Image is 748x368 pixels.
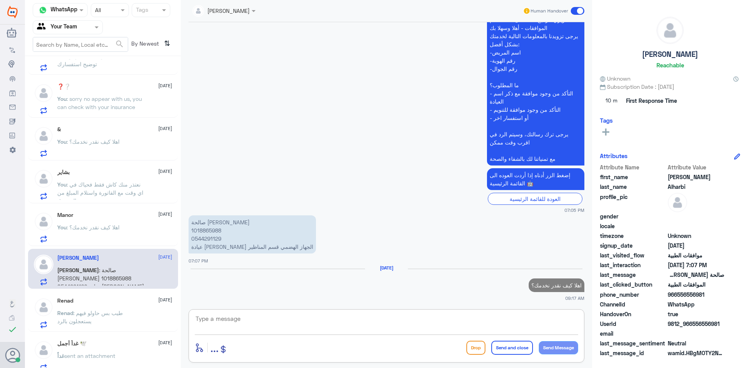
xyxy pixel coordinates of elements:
h6: [DATE] [365,265,408,271]
span: last_interaction [600,261,666,269]
span: You [57,138,67,145]
span: ChannelId [600,300,666,308]
p: 18/8/2025, 7:07 PM [189,215,316,254]
span: Human Handover [531,7,568,14]
span: 2025-08-18T16:05:23.856Z [668,241,724,250]
span: : اهلا كيف نقدر نخدمك؟ [67,224,120,231]
span: first_name [600,173,666,181]
img: defaultAdmin.png [34,126,53,146]
span: null [668,329,724,338]
p: 18/8/2025, 7:05 PM [487,168,584,190]
span: 07:07 PM [189,258,208,263]
span: last_visited_flow [600,251,666,259]
span: UserId [600,320,666,328]
span: phone_number [600,291,666,299]
span: locale [600,222,666,230]
span: true [668,310,724,318]
span: [DATE] [158,296,172,303]
span: 2 [668,300,724,308]
span: : طيب بس حاولو فيهم يستعجلون بالرد [57,310,123,324]
span: last_message_sentiment [600,339,666,347]
span: Saleh [668,173,724,181]
span: Renad [57,310,73,316]
span: [DATE] [158,168,172,175]
span: [DATE] [158,125,172,132]
img: Widebot Logo [7,6,18,18]
h5: Manor [57,212,73,218]
h6: Tags [600,117,613,124]
span: wamid.HBgMOTY2NTU2NTU2OTgxFQIAEhgUM0E0MERCQTEwNzI3N0M3MzUwQjcA [668,349,724,357]
h5: Renad [57,298,73,304]
span: Subscription Date : [DATE] [600,83,740,91]
h5: بشاير [57,169,70,176]
span: [DATE] [158,339,172,346]
span: gender [600,212,666,220]
span: You [57,95,67,102]
span: [DATE] [158,254,172,261]
h5: & [57,126,61,133]
img: defaultAdmin.png [34,340,53,360]
img: yourTeam.svg [37,21,49,33]
div: العودة للقائمة الرئيسية [488,193,582,205]
input: Search by Name, Local etc… [33,37,128,51]
span: 07:05 PM [565,207,584,213]
i: check [8,325,17,334]
span: 9812_966556556981 [668,320,724,328]
span: صالحة ربيع العمري 1018865988 0544291129 عيادة الدكتور محمد الحبال الجهاز الهضمي قسم المناظير [668,271,724,279]
h5: ❓❔ [57,83,71,90]
span: : نعتذر منك كاش فقط فحياك في اي وقت مع الفاتورة واستلام المبلغ من الصندوق [57,181,143,204]
h6: Reachable [656,62,684,69]
span: email [600,329,666,338]
span: You [57,181,67,188]
span: 2025-08-18T16:07:01.944Z [668,261,724,269]
span: : اهلا كيف نقدر نخدمك؟ [67,138,120,145]
button: Send Message [539,341,578,354]
span: Attribute Value [668,163,724,171]
span: الموافقات الطبية [668,280,724,289]
span: sent an attachment [64,352,115,359]
span: last_clicked_button [600,280,666,289]
span: موافقات الطبية [668,251,724,259]
h5: Saleh Alharbi [57,255,99,261]
img: whatsapp.png [37,4,49,16]
img: defaultAdmin.png [34,298,53,317]
span: [PERSON_NAME] [57,267,99,273]
button: Avatar [5,348,20,363]
button: Drop [466,341,485,355]
button: ... [210,339,219,356]
button: search [115,38,124,51]
i: ⇅ [164,37,170,50]
img: defaultAdmin.png [657,17,683,44]
span: [DATE] [158,82,172,89]
p: 18/8/2025, 7:05 PM [487,13,584,166]
span: : صالحة [PERSON_NAME] 1018865988 0544291129 عيادة [PERSON_NAME] الجهاز الهضمي قسم المناظير [57,267,144,298]
span: [DATE] [158,211,172,218]
span: By Newest [128,37,161,53]
span: First Response Time [626,97,677,105]
h5: غداً أجمل 🕊️ [57,340,86,347]
span: Attribute Name [600,163,666,171]
span: غداً [57,352,64,359]
span: search [115,39,124,49]
p: 19/8/2025, 9:17 AM [529,278,584,292]
img: defaultAdmin.png [34,255,53,274]
span: null [668,212,724,220]
h6: Attributes [600,152,628,159]
img: defaultAdmin.png [668,193,687,212]
span: 0 [668,339,724,347]
span: 966556556981 [668,291,724,299]
span: null [668,222,724,230]
div: Tags [135,5,148,16]
button: Send and close [491,341,533,355]
span: Unknown [600,74,630,83]
span: last_message [600,271,666,279]
h5: [PERSON_NAME] [642,50,698,59]
img: defaultAdmin.png [34,212,53,231]
span: : sorry no appear with us, you can check with your insurance [57,95,142,110]
span: 10 m [600,94,623,108]
span: last_name [600,183,666,191]
span: timezone [600,232,666,240]
span: last_message_id [600,349,666,357]
span: 09:17 AM [565,295,584,301]
span: Unknown [668,232,724,240]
